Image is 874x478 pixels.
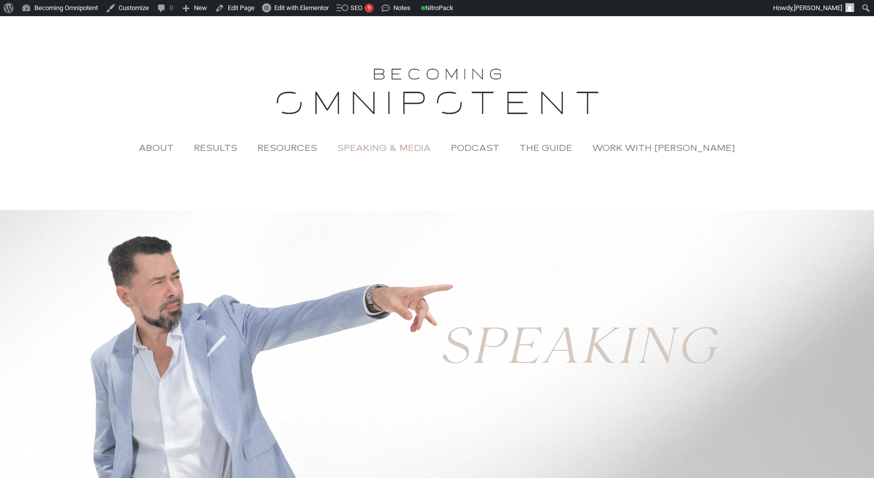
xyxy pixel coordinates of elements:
nav: Menu [10,136,864,160]
i: SPEAKING [438,307,718,393]
span: Edit with Elementor [274,4,329,12]
div: 9 [365,4,374,13]
span: [PERSON_NAME] [794,4,842,12]
a: The Guide [509,136,582,160]
a: Work with [PERSON_NAME] [582,136,745,160]
a: Speaking & Media [327,136,441,160]
a: Podcast [441,136,509,160]
a: Resources [247,136,327,160]
a: Results [184,136,247,160]
a: About [129,136,184,160]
